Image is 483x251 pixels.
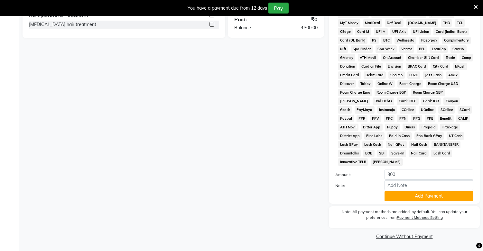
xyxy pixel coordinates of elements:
[406,19,439,27] span: [DOMAIN_NAME]
[411,115,422,122] span: PPG
[406,54,441,61] span: Chamber Gift Card
[330,172,380,178] label: Amount:
[442,37,471,44] span: Complimentary
[338,19,360,27] span: MyT Money
[423,71,443,79] span: Jazz Cash
[338,141,360,148] span: Lash GPay
[432,141,460,148] span: BANKTANSFER
[389,150,406,157] span: Save-In
[338,158,368,166] span: Innovative TELR
[399,45,414,53] span: Venmo
[443,98,460,105] span: Coupon
[455,19,465,27] span: TCL
[338,132,362,140] span: District App
[276,24,323,31] div: ₹300.00
[421,98,441,105] span: Card: IOB
[229,15,276,23] div: Paid:
[335,209,473,223] label: Note: All payment methods are added, by default. You can update your preferences from
[338,54,355,61] span: GMoney
[376,45,397,53] span: Spa Week
[447,132,464,140] span: NT Cash
[438,106,455,114] span: SOnline
[385,191,473,201] button: Add Payment
[359,63,383,70] span: Card on File
[338,115,354,122] span: Paypal
[419,124,438,131] span: iPrepaid
[397,80,423,88] span: Room Charge
[409,150,429,157] span: Nail Card
[363,150,375,157] span: BOB
[430,45,448,53] span: LoanTap
[441,19,452,27] span: THD
[386,141,407,148] span: Nail GPay
[460,54,473,61] span: Comp
[371,158,403,166] span: [PERSON_NAME]
[355,28,371,35] span: Card M
[414,132,444,140] span: Pnb Bank GPay
[385,170,473,180] input: Amount
[338,124,358,131] span: ATH Movil
[338,80,356,88] span: Discover
[338,89,372,96] span: Room Charge Euro
[338,106,352,114] span: Gcash
[406,63,428,70] span: BRAC Card
[440,124,460,131] span: iPackage
[338,63,357,70] span: Donation
[381,54,404,61] span: On Account
[377,106,397,114] span: Instamojo
[29,21,96,28] div: [MEDICAL_DATA] hair treatment
[363,19,382,27] span: MariDeal
[438,115,454,122] span: Benefit
[385,124,400,131] span: Rupay
[338,28,353,35] span: CEdge
[386,63,403,70] span: Envision
[417,45,427,53] span: BFL
[357,115,367,122] span: PPR
[387,132,412,140] span: Paid in Cash
[419,106,436,114] span: UOnline
[431,63,450,70] span: City Card
[411,89,445,96] span: Room Charge GBP
[370,37,379,44] span: RS
[375,89,408,96] span: Room Charge EGP
[364,132,385,140] span: Pine Labs
[268,3,289,14] button: Pay
[426,80,460,88] span: Room Charge USD
[355,106,375,114] span: PayMaya
[338,150,361,157] span: Dreamfolks
[395,37,417,44] span: Wellnessta
[446,71,460,79] span: AmEx
[456,115,470,122] span: CAMP
[376,80,395,88] span: Online W
[397,215,443,220] label: Payment Methods Setting
[362,141,383,148] span: Lash Cash
[390,28,408,35] span: UPI Axis
[338,71,361,79] span: Credit Card
[450,45,467,53] span: SaveIN
[370,115,381,122] span: PPV
[358,80,373,88] span: Tabby
[358,54,378,61] span: ATH Movil
[361,124,383,131] span: Dittor App
[276,15,323,23] div: ₹0
[330,233,478,240] a: Continue Without Payment
[229,24,276,31] div: Balance :
[188,5,267,12] div: You have a payment due from 12 days
[338,37,367,44] span: Card (DL Bank)
[411,28,431,35] span: UPI Union
[407,71,421,79] span: LUZO
[443,54,457,61] span: Trade
[403,124,417,131] span: Diners
[338,45,348,53] span: Nift
[351,45,373,53] span: Spa Finder
[374,28,388,35] span: UPI M
[419,37,439,44] span: Razorpay
[400,106,416,114] span: COnline
[431,150,452,157] span: Lash Card
[453,63,467,70] span: bKash
[409,141,429,148] span: Nail Cash
[338,98,370,105] span: [PERSON_NAME]
[381,37,392,44] span: BTC
[330,183,380,189] label: Note:
[388,71,405,79] span: Shoutlo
